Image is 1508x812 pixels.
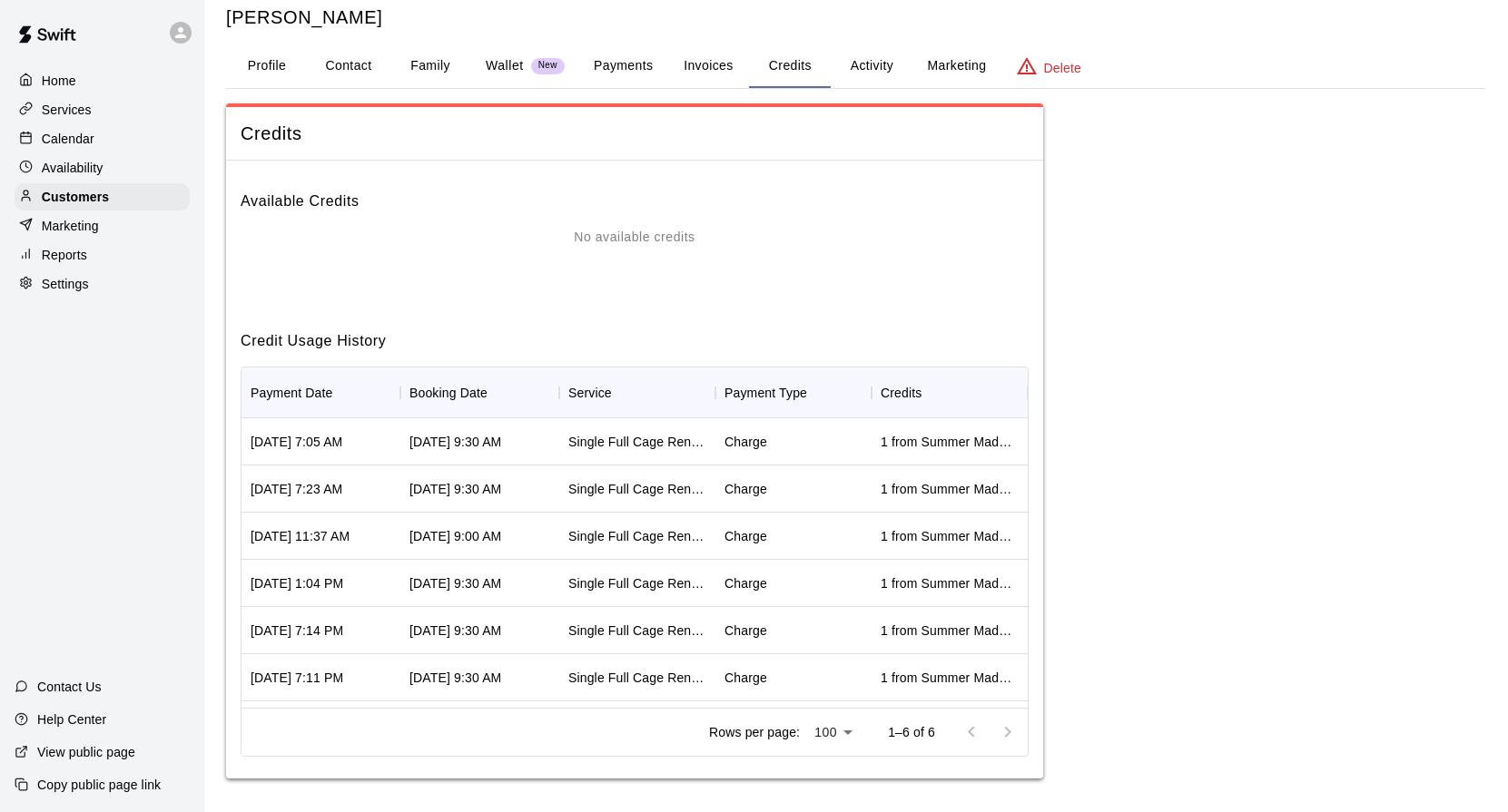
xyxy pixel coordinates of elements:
[872,367,1028,418] div: Credits
[389,44,471,88] button: Family
[715,367,872,418] div: Payment Type
[831,44,912,88] button: Activity
[881,433,1019,451] div: 1 from Summer Madness Memberships
[37,776,161,794] p: Copy public page link
[251,480,342,498] div: Aug 05, 2025 7:23 AM
[251,574,343,592] div: Jul 29, 2025 1:04 PM
[409,669,501,687] div: Jul 23, 2025 9:30 AM
[1044,59,1081,77] p: Delete
[888,723,935,741] p: 1–6 of 6
[568,574,706,592] div: Single Full Cage Rentals
[881,621,1019,640] div: 1 from Summer Madness Memberships
[724,669,767,687] div: Charge
[251,669,343,687] div: Jul 20, 2025 7:11 PM
[579,44,667,88] button: Payments
[724,527,767,545] div: Charge
[568,367,612,418] div: Service
[15,183,190,210] a: Customers
[409,480,501,498] div: Aug 06, 2025 9:30 AM
[881,367,922,418] div: Credits
[251,621,343,640] div: Jul 20, 2025 7:14 PM
[488,380,513,406] button: Sort
[724,367,807,418] div: Payment Type
[568,621,706,640] div: Single Full Cage Rentals
[251,433,342,451] div: Aug 08, 2025 7:05 AM
[709,723,800,741] p: Rows per page:
[807,719,859,746] div: 100
[724,480,767,498] div: Charge
[531,60,565,72] span: New
[15,67,190,94] a: Home
[241,122,1029,146] span: Credits
[15,270,190,298] a: Settings
[15,212,190,240] a: Marketing
[724,621,767,640] div: Charge
[226,44,1486,88] div: basic tabs example
[486,56,524,75] p: Wallet
[612,380,637,406] button: Sort
[333,380,359,406] button: Sort
[42,246,87,264] p: Reports
[724,574,767,592] div: Charge
[15,96,190,123] a: Services
[881,669,1019,687] div: 1 from Summer Madness Memberships
[568,433,706,451] div: Single Full Cage Rentals
[37,710,106,729] p: Help Center
[226,44,308,88] button: Profile
[409,621,501,640] div: Jul 26, 2025 9:30 AM
[241,315,1029,353] h6: Credit Usage History
[251,527,350,545] div: Aug 01, 2025 11:37 AM
[724,433,767,451] div: Charge
[15,241,190,269] a: Reports
[241,175,1029,213] h6: Available Credits
[807,380,833,406] button: Sort
[749,44,831,88] button: Credits
[42,188,109,206] p: Customers
[42,130,94,148] p: Calendar
[568,527,706,545] div: Single Full Cage Rentals
[15,125,190,152] a: Calendar
[37,678,102,696] p: Contact Us
[308,44,389,88] button: Contact
[42,217,99,235] p: Marketing
[42,275,89,293] p: Settings
[409,367,488,418] div: Booking Date
[922,380,947,406] button: Sort
[667,44,749,88] button: Invoices
[226,5,1486,30] h5: [PERSON_NAME]
[559,367,715,418] div: Service
[42,72,76,90] p: Home
[574,228,695,247] p: No available credits
[409,574,501,592] div: Jul 30, 2025 9:30 AM
[241,367,400,418] div: Payment Date
[912,44,1000,88] button: Marketing
[409,527,501,545] div: Aug 02, 2025 9:00 AM
[251,367,333,418] div: Payment Date
[400,367,559,418] div: Booking Date
[42,159,103,177] p: Availability
[15,154,190,181] a: Availability
[568,669,706,687] div: Single Full Cage Rentals
[568,480,706,498] div: Single Full Cage Rentals
[881,574,1019,592] div: 1 from Summer Madness Memberships
[42,101,92,119] p: Services
[881,527,1019,545] div: 1 from Summer Madness Memberships
[881,480,1019,498] div: 1 from Summer Madness Memberships
[37,743,135,761] p: View public page
[409,433,501,451] div: Aug 09, 2025 9:30 AM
